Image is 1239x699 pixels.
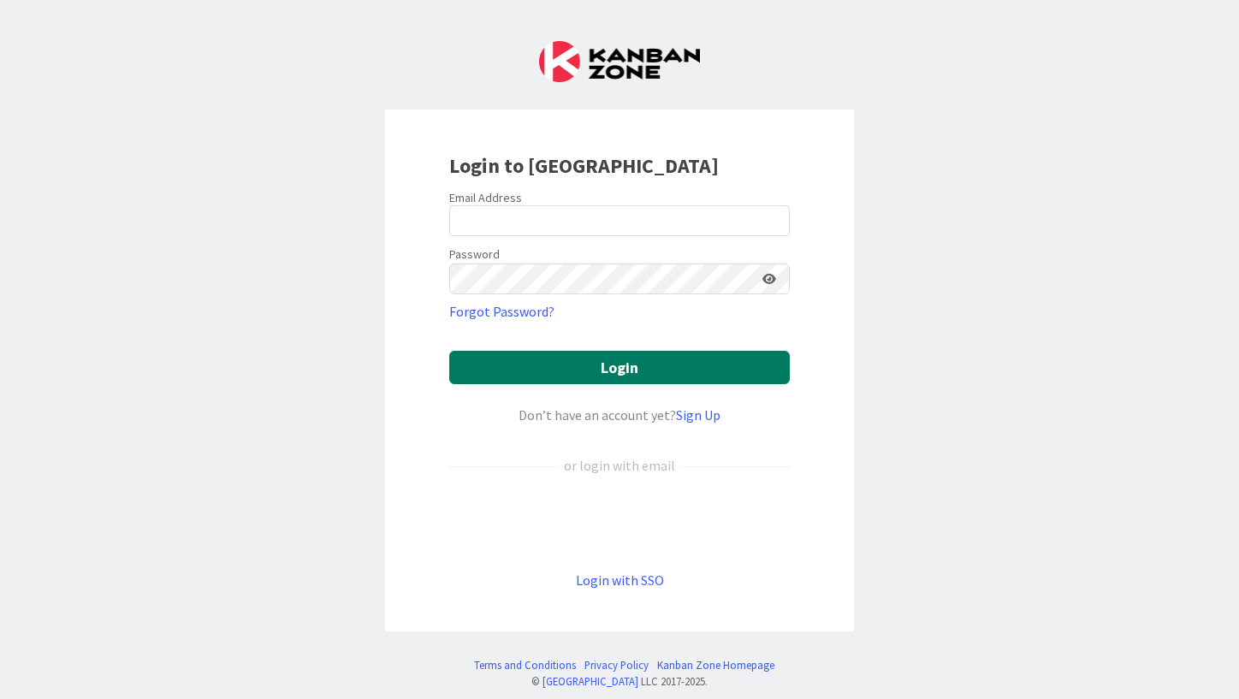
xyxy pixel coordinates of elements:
a: Login with SSO [576,572,664,589]
a: [GEOGRAPHIC_DATA] [542,674,638,688]
div: or login with email [560,455,679,476]
label: Password [449,246,500,264]
div: © LLC 2017- 2025 . [465,673,774,690]
a: Privacy Policy [584,657,649,673]
div: Don’t have an account yet? [449,405,790,425]
a: Terms and Conditions [474,657,576,673]
img: Kanban Zone [539,41,700,82]
label: Email Address [449,190,522,205]
a: Forgot Password? [449,301,554,322]
b: Login to [GEOGRAPHIC_DATA] [449,152,719,179]
iframe: Sign in with Google Button [441,504,798,542]
button: Login [449,351,790,384]
a: Sign Up [676,406,720,424]
a: Kanban Zone Homepage [657,657,774,673]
